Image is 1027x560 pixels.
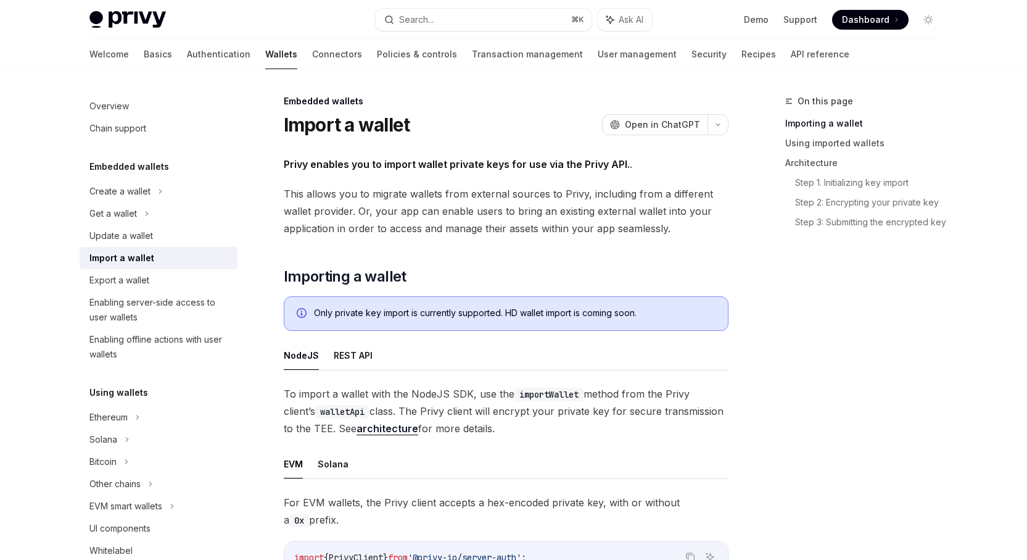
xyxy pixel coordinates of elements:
[691,40,727,69] a: Security
[284,114,410,136] h1: Import a wallet
[744,14,769,26] a: Demo
[785,153,948,173] a: Architecture
[89,477,141,491] div: Other chains
[89,184,151,199] div: Create a wallet
[284,385,728,437] span: To import a wallet with the NodeJS SDK, use the method from the Privy client’s class. The Privy c...
[284,267,406,286] span: Importing a wallet
[89,40,129,69] a: Welcome
[80,517,237,540] a: UI components
[80,247,237,269] a: Import a wallet
[314,307,716,320] div: Only private key import is currently supported. HD wallet import is coming soon.
[284,95,728,107] div: Embedded wallets
[785,133,948,153] a: Using imported wallets
[795,212,948,232] a: Step 3: Submitting the encrypted key
[334,341,373,370] button: REST API
[89,273,149,288] div: Export a wallet
[89,543,133,558] div: Whitelabel
[89,121,146,136] div: Chain support
[514,388,584,401] code: importWallet
[80,117,237,140] a: Chain support
[89,454,117,469] div: Bitcoin
[89,99,129,114] div: Overview
[284,494,728,529] span: For EVM wallets, the Privy client accepts a hex-encoded private key, with or without a prefix.
[80,225,237,247] a: Update a wallet
[89,251,154,265] div: Import a wallet
[80,269,237,291] a: Export a wallet
[89,432,117,447] div: Solana
[284,156,728,173] span: .
[376,9,592,31] button: Search...⌘K
[399,12,434,27] div: Search...
[798,94,853,109] span: On this page
[89,295,230,325] div: Enabling server-side access to user wallets
[842,14,889,26] span: Dashboard
[791,40,849,69] a: API reference
[832,10,909,30] a: Dashboard
[315,405,369,419] code: walletApi
[785,114,948,133] a: Importing a wallet
[80,328,237,366] a: Enabling offline actions with user wallets
[289,514,309,527] code: 0x
[795,173,948,193] a: Step 1. Initializing key import
[377,40,457,69] a: Policies & controls
[795,193,948,212] a: Step 2: Encrypting your private key
[284,449,303,479] button: EVM
[89,332,230,362] div: Enabling offline actions with user wallets
[357,422,418,435] a: architecture
[602,114,707,135] button: Open in ChatGPT
[598,40,677,69] a: User management
[297,308,309,320] svg: Info
[619,14,643,26] span: Ask AI
[89,11,166,28] img: light logo
[265,40,297,69] a: Wallets
[89,521,151,536] div: UI components
[89,410,128,425] div: Ethereum
[284,185,728,237] span: This allows you to migrate wallets from external sources to Privy, including from a different wal...
[284,158,630,170] strong: Privy enables you to import wallet private keys for use via the Privy API.
[89,499,162,514] div: EVM smart wallets
[318,449,349,479] button: Solana
[918,10,938,30] button: Toggle dark mode
[80,95,237,117] a: Overview
[89,228,153,243] div: Update a wallet
[312,40,362,69] a: Connectors
[625,119,700,131] span: Open in ChatGPT
[472,40,583,69] a: Transaction management
[571,15,584,25] span: ⌘ K
[80,291,237,328] a: Enabling server-side access to user wallets
[89,159,169,174] h5: Embedded wallets
[598,9,652,31] button: Ask AI
[741,40,776,69] a: Recipes
[144,40,172,69] a: Basics
[187,40,250,69] a: Authentication
[89,206,137,221] div: Get a wallet
[89,385,148,400] h5: Using wallets
[783,14,817,26] a: Support
[284,341,319,370] button: NodeJS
